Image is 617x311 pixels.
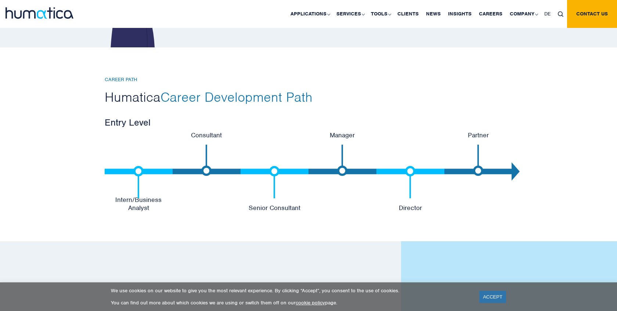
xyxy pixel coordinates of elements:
[337,145,347,176] img: b_line2
[479,291,506,303] a: ACCEPT
[160,88,313,105] span: Career Development Path
[558,11,563,17] img: search_icon
[444,131,512,139] p: Partner
[544,11,551,17] span: DE
[473,145,483,176] img: b_line2
[376,204,444,212] p: Director
[105,88,512,105] h2: Humatica
[241,204,308,212] p: Senior Consultant
[269,166,279,198] img: b_line
[111,300,470,306] p: You can find out more about which cookies we are using or switch them off on our page.
[111,288,470,294] p: We use cookies on our website to give you the most relevant experience. By clicking “Accept”, you...
[308,131,376,139] p: Manager
[173,131,241,139] p: Consultant
[296,300,325,306] a: cookie policy
[201,145,212,176] img: b_line2
[6,7,73,19] img: logo
[512,162,520,181] img: Polygon
[105,77,512,83] h6: CAREER PATH
[405,166,415,198] img: b_line
[133,166,144,198] img: b_line
[105,116,512,128] h3: Entry Level
[105,196,173,212] p: Intern/Business Analyst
